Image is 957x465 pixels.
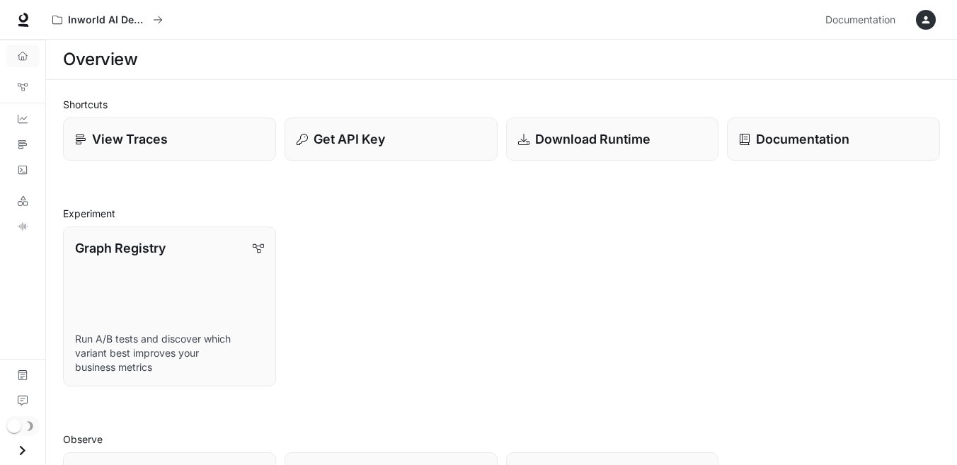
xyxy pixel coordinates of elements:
p: View Traces [92,130,168,149]
p: Documentation [756,130,849,149]
button: Open drawer [6,436,38,465]
a: Dashboards [6,108,40,130]
a: Overview [6,45,40,67]
a: TTS Playground [6,215,40,238]
span: Dark mode toggle [7,418,21,433]
p: Graph Registry [75,239,166,258]
a: Download Runtime [506,117,719,161]
h2: Experiment [63,206,940,221]
h1: Overview [63,45,137,74]
span: Documentation [825,11,895,29]
a: Graph RegistryRun A/B tests and discover which variant best improves your business metrics [63,226,276,386]
a: Logs [6,159,40,181]
p: Download Runtime [535,130,651,149]
p: Run A/B tests and discover which variant best improves your business metrics [75,332,264,374]
a: Graph Registry [6,76,40,98]
h2: Shortcuts [63,97,940,112]
a: LLM Playground [6,190,40,212]
a: Documentation [820,6,906,34]
a: View Traces [63,117,276,161]
p: Get API Key [314,130,385,149]
button: All workspaces [46,6,169,34]
a: Feedback [6,389,40,412]
a: Traces [6,133,40,156]
a: Documentation [727,117,940,161]
a: Documentation [6,364,40,386]
h2: Observe [63,432,940,447]
button: Get API Key [285,117,498,161]
p: Inworld AI Demos [68,14,147,26]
